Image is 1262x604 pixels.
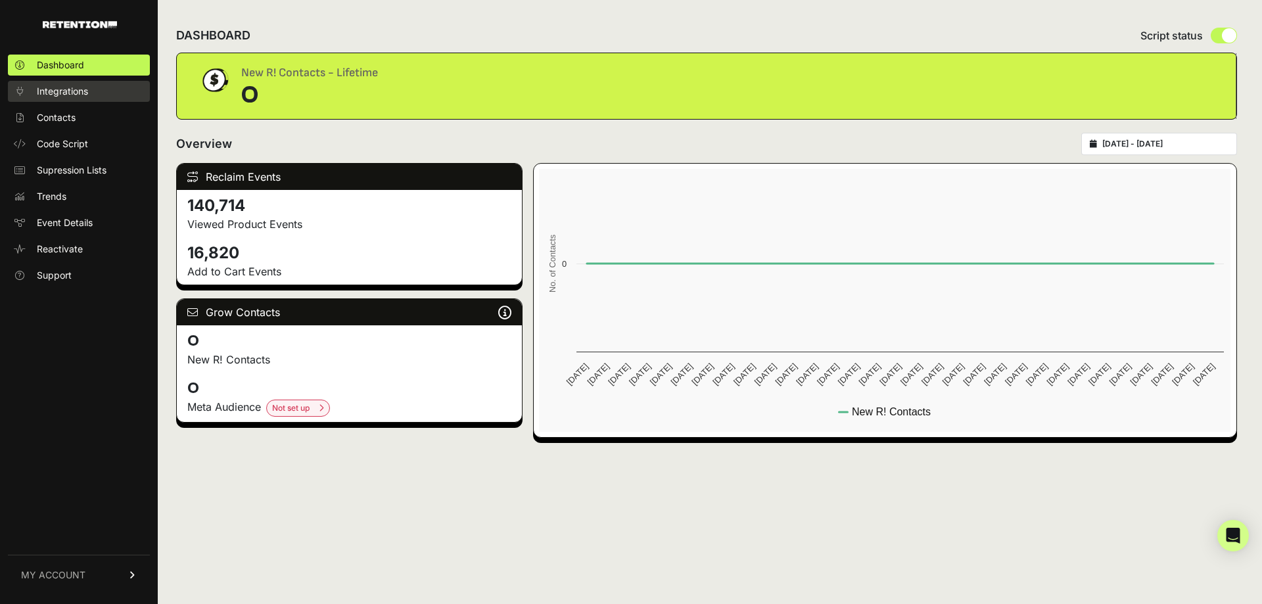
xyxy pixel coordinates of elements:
p: Add to Cart Events [187,264,511,279]
text: [DATE] [565,361,590,387]
a: Support [8,265,150,286]
text: [DATE] [648,361,674,387]
span: Dashboard [37,58,84,72]
text: [DATE] [1087,361,1112,387]
text: [DATE] [607,361,632,387]
a: Reactivate [8,239,150,260]
div: Meta Audience [187,399,511,417]
a: Code Script [8,133,150,154]
text: [DATE] [1150,361,1175,387]
div: Grow Contacts [177,299,522,325]
a: Dashboard [8,55,150,76]
div: 0 [241,82,378,108]
text: No. of Contacts [548,235,557,292]
text: [DATE] [962,361,987,387]
h4: 0 [187,331,511,352]
text: [DATE] [774,361,799,387]
text: [DATE] [732,361,757,387]
span: Trends [37,190,66,203]
text: [DATE] [1045,361,1071,387]
text: [DATE] [627,361,653,387]
text: [DATE] [1129,361,1154,387]
text: [DATE] [690,361,716,387]
text: [DATE] [941,361,966,387]
span: Code Script [37,137,88,151]
span: Contacts [37,111,76,124]
span: Integrations [37,85,88,98]
text: [DATE] [983,361,1008,387]
text: [DATE] [899,361,924,387]
text: [DATE] [857,361,883,387]
text: [DATE] [753,361,778,387]
img: dollar-coin-05c43ed7efb7bc0c12610022525b4bbbb207c7efeef5aecc26f025e68dcafac9.png [198,64,231,97]
span: Support [37,269,72,282]
h4: 0 [187,378,511,399]
span: Supression Lists [37,164,106,177]
text: [DATE] [586,361,611,387]
text: [DATE] [669,361,695,387]
div: New R! Contacts - Lifetime [241,64,378,82]
text: [DATE] [1171,361,1196,387]
a: Supression Lists [8,160,150,181]
text: [DATE] [815,361,841,387]
a: Contacts [8,107,150,128]
text: [DATE] [795,361,820,387]
span: Reactivate [37,243,83,256]
text: [DATE] [1066,361,1092,387]
text: [DATE] [920,361,945,387]
a: Integrations [8,81,150,102]
text: [DATE] [878,361,904,387]
text: [DATE] [711,361,736,387]
span: MY ACCOUNT [21,569,85,582]
img: Retention.com [43,21,117,28]
h2: Overview [176,135,232,153]
a: Event Details [8,212,150,233]
a: MY ACCOUNT [8,555,150,595]
p: Viewed Product Events [187,216,511,232]
span: Event Details [37,216,93,229]
span: Script status [1140,28,1203,43]
a: Trends [8,186,150,207]
h2: DASHBOARD [176,26,250,45]
text: [DATE] [1003,361,1029,387]
h4: 16,820 [187,243,511,264]
div: Open Intercom Messenger [1217,520,1249,551]
div: Reclaim Events [177,164,522,190]
text: 0 [562,259,567,269]
text: [DATE] [836,361,862,387]
h4: 140,714 [187,195,511,216]
p: New R! Contacts [187,352,511,367]
text: [DATE] [1108,361,1133,387]
text: [DATE] [1191,361,1217,387]
text: [DATE] [1024,361,1050,387]
text: New R! Contacts [852,406,931,417]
